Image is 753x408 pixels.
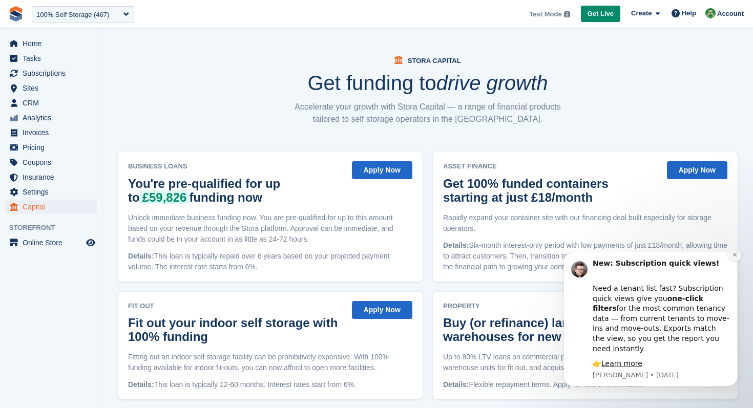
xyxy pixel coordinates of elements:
[128,251,412,272] p: This loan is typically repaid over 6 years based on your projected payment volume. The interest r...
[45,118,182,127] p: Message from Steven, sent 3d ago
[564,11,570,17] img: icon-info-grey-7440780725fd019a000dd9b08b2336e03edf1995a4989e88bcd33f0948082b44.svg
[5,66,97,80] a: menu
[717,9,744,19] span: Account
[23,36,84,51] span: Home
[128,379,412,390] p: This loan is typically 12-60 months. Interest rates start from 6%.
[36,10,109,20] div: 100% Self Storage (467)
[443,161,661,171] span: Asset Finance
[5,96,97,110] a: menu
[128,301,346,311] span: Fit Out
[443,240,727,272] p: Six-month interest-only period with low payments of just £18/month, allowing time to attract cust...
[529,9,561,19] span: Test Mode
[5,155,97,169] a: menu
[443,241,469,249] span: Details:
[5,140,97,155] a: menu
[289,101,566,125] p: Accelerate your growth with Stora Capital — a range of financial products tailored to self storag...
[5,125,97,140] a: menu
[23,235,84,250] span: Online Store
[9,223,102,233] span: Storefront
[128,316,341,343] h2: Fit out your indoor self storage with 100% funding
[443,177,656,204] h2: Get 100% funded containers starting at just £18/month
[443,380,469,389] span: Details:
[140,190,190,204] span: £59,826
[23,155,84,169] span: Coupons
[23,185,84,199] span: Settings
[548,252,753,393] iframe: Intercom notifications message
[443,379,727,390] p: Flexible repayment terms. Apply for further information.
[23,9,39,25] img: Profile image for Steven
[5,170,97,184] a: menu
[23,51,84,66] span: Tasks
[705,8,716,18] img: Mark Dawson
[5,185,97,199] a: menu
[128,212,412,245] p: Unlock immediate business funding now. You are pre-qualified for up to this amount based on your ...
[128,177,341,204] h2: You're pre-qualified for up to funding now
[23,66,84,80] span: Subscriptions
[23,81,84,95] span: Sites
[5,36,97,51] a: menu
[45,106,182,117] div: 👉
[23,96,84,110] span: CRM
[23,111,84,125] span: Analytics
[443,212,727,234] p: Rapidly expand your container site with our financing deal built especially for storage operators.
[307,73,548,93] h1: Get funding to
[128,161,346,171] span: Business Loans
[408,57,461,65] span: Stora Capital
[23,125,84,140] span: Invoices
[352,161,412,179] button: Apply Now
[352,301,412,319] button: Apply Now
[45,21,182,101] div: Need a tenant list fast? Subscription quick views give you for the most common tenancy data — fro...
[128,352,412,373] p: Fitting out an indoor self storage facility can be prohibitively expensive. With 100% funding ava...
[85,237,97,249] a: Preview store
[631,8,652,18] span: Create
[5,111,97,125] a: menu
[128,252,154,260] span: Details:
[443,316,656,343] h2: Buy (or refinance) land or warehouses for new sites
[443,301,661,311] span: Property
[45,6,182,117] div: Message content
[667,161,727,179] button: Apply Now
[5,200,97,214] a: menu
[436,72,548,94] i: drive growth
[581,6,620,23] a: Get Live
[23,170,84,184] span: Insurance
[23,200,84,214] span: Capital
[128,380,154,389] span: Details:
[682,8,696,18] span: Help
[8,6,24,22] img: stora-icon-8386f47178a22dfd0bd8f6a31ec36ba5ce8667c1dd55bd0f319d3a0aa187defe.svg
[23,140,84,155] span: Pricing
[53,107,94,115] a: Learn more
[443,352,727,373] p: Up to 80% LTV loans on commercial property finance allowing you to e.g. purchase warehouse units ...
[588,9,614,19] span: Get Live
[5,235,97,250] a: menu
[45,7,171,15] b: New: Subscription quick views!
[5,51,97,66] a: menu
[5,81,97,95] a: menu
